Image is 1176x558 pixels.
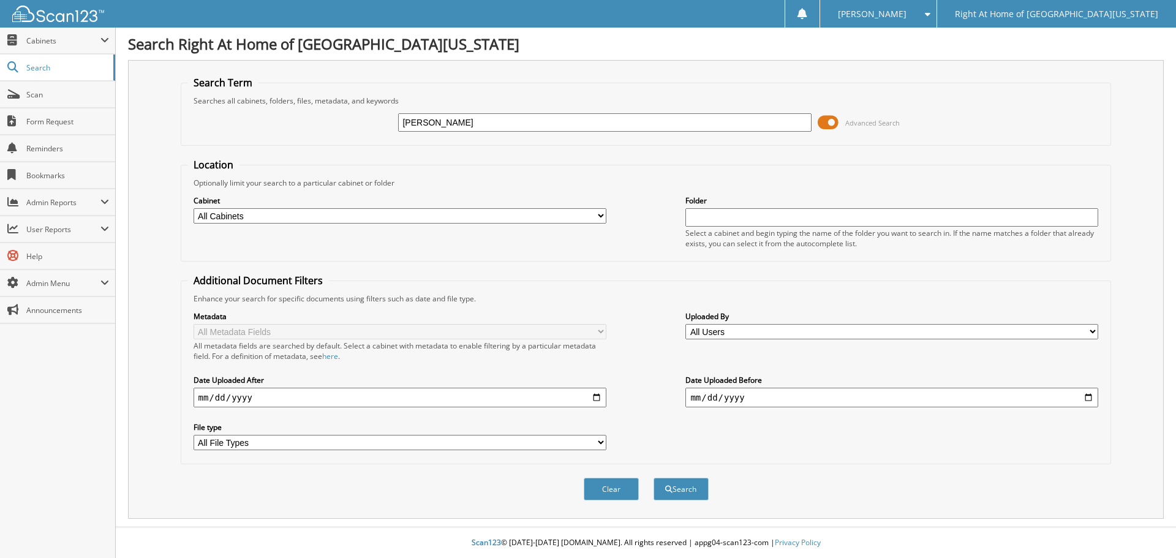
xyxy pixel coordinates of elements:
span: Form Request [26,116,109,127]
div: Select a cabinet and begin typing the name of the folder you want to search in. If the name match... [685,228,1098,249]
label: Metadata [194,311,606,322]
label: Date Uploaded After [194,375,606,385]
label: Folder [685,195,1098,206]
span: Announcements [26,305,109,315]
span: Search [26,62,107,73]
span: Admin Reports [26,197,100,208]
div: Enhance your search for specific documents using filters such as date and file type. [187,293,1105,304]
img: scan123-logo-white.svg [12,6,104,22]
input: start [194,388,606,407]
span: Scan123 [472,537,501,548]
label: File type [194,422,606,432]
span: [PERSON_NAME] [838,10,907,18]
div: © [DATE]-[DATE] [DOMAIN_NAME]. All rights reserved | appg04-scan123-com | [116,528,1176,558]
span: User Reports [26,224,100,235]
span: Scan [26,89,109,100]
legend: Search Term [187,76,258,89]
span: Cabinets [26,36,100,46]
span: Right At Home of [GEOGRAPHIC_DATA][US_STATE] [955,10,1158,18]
label: Date Uploaded Before [685,375,1098,385]
span: Help [26,251,109,262]
label: Uploaded By [685,311,1098,322]
label: Cabinet [194,195,606,206]
iframe: Chat Widget [1115,499,1176,558]
a: here [322,351,338,361]
legend: Additional Document Filters [187,274,329,287]
div: Searches all cabinets, folders, files, metadata, and keywords [187,96,1105,106]
a: Privacy Policy [775,537,821,548]
input: end [685,388,1098,407]
legend: Location [187,158,239,172]
button: Search [654,478,709,500]
span: Bookmarks [26,170,109,181]
span: Advanced Search [845,118,900,127]
span: Reminders [26,143,109,154]
h1: Search Right At Home of [GEOGRAPHIC_DATA][US_STATE] [128,34,1164,54]
div: All metadata fields are searched by default. Select a cabinet with metadata to enable filtering b... [194,341,606,361]
div: Optionally limit your search to a particular cabinet or folder [187,178,1105,188]
span: Admin Menu [26,278,100,288]
button: Clear [584,478,639,500]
